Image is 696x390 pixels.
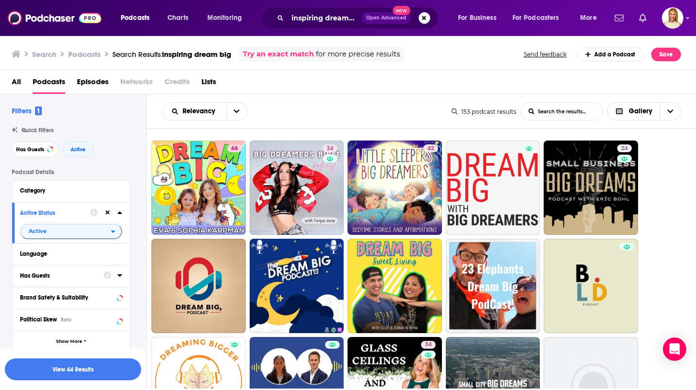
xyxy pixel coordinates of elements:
[183,108,219,115] span: Relevancy
[451,10,509,26] button: open menu
[71,147,86,152] span: Active
[621,144,628,154] span: 24
[421,341,436,349] a: 34
[20,187,116,194] div: Category
[151,141,246,235] a: 66
[120,74,153,94] span: Networks
[20,316,57,323] span: Political Skew
[20,224,122,239] button: open menu
[68,50,101,59] h3: Podcasts
[5,358,141,380] button: View 44 Results
[662,7,683,29] button: Show profile menu
[243,49,314,60] a: Try an exact match
[366,16,406,20] span: Open Advanced
[580,11,597,25] span: More
[521,50,569,58] button: Send feedback
[513,11,559,25] span: For Podcasters
[112,50,231,59] a: Search Results:inspiring dream big
[20,210,84,216] div: Active Status
[323,144,337,152] a: 34
[61,317,72,323] div: Beta
[20,250,116,257] div: Language
[20,313,122,325] button: Political SkewBeta
[316,49,400,60] span: for more precise results
[20,207,90,219] button: Active Status
[663,337,686,361] div: Open Intercom Messenger
[162,50,231,59] span: inspiring dream big
[348,141,442,235] a: 42
[165,74,190,94] span: Credits
[20,224,122,239] h2: filter dropdown
[29,229,47,234] span: Active
[20,291,122,303] button: Brand Safety & Suitability
[651,48,681,61] button: Save
[201,74,216,94] a: Lists
[617,144,632,152] a: 24
[458,11,496,25] span: For Business
[121,11,149,25] span: Podcasts
[423,144,438,152] a: 42
[544,141,638,235] a: 24
[12,169,130,176] p: Podcast Details
[114,10,162,26] button: open menu
[12,74,21,94] a: All
[327,144,333,154] span: 34
[167,11,188,25] span: Charts
[35,106,42,115] span: 1
[207,11,242,25] span: Monitoring
[506,10,573,26] button: open menu
[112,50,231,59] div: Search Results:
[16,147,44,152] span: Has Guests
[452,108,516,115] div: 153 podcast results
[607,102,681,121] button: Choose View
[56,339,82,344] span: Show More
[77,74,109,94] a: Episodes
[611,10,627,26] a: Show notifications dropdown
[425,340,432,350] span: 34
[32,50,56,59] h3: Search
[662,7,683,29] span: Logged in as leannebush
[629,108,652,115] span: Gallery
[427,144,434,154] span: 42
[8,9,101,27] img: Podchaser - Follow, Share and Rate Podcasts
[33,74,65,94] a: Podcasts
[62,142,94,157] button: Active
[161,10,194,26] a: Charts
[362,12,411,24] button: Open AdvancedNew
[20,248,122,260] button: Language
[20,272,97,279] div: Has Guests
[662,7,683,29] img: User Profile
[12,331,130,353] button: Show More
[635,10,650,26] a: Show notifications dropdown
[288,10,362,26] input: Search podcasts, credits, & more...
[12,106,42,115] h2: Filters
[20,294,114,301] div: Brand Safety & Suitability
[573,10,609,26] button: open menu
[393,6,410,15] span: New
[163,108,226,115] button: open menu
[227,144,242,152] a: 66
[21,127,54,134] span: Quick Filters
[12,142,58,157] button: Has Guests
[577,48,644,61] a: Add a Podcast
[20,269,104,282] button: Has Guests
[20,184,122,196] button: Category
[270,7,448,29] div: Search podcasts, credits, & more...
[226,103,247,120] button: open menu
[250,141,344,235] a: 34
[231,144,238,154] span: 66
[162,102,247,121] h2: Choose List sort
[201,10,255,26] button: open menu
